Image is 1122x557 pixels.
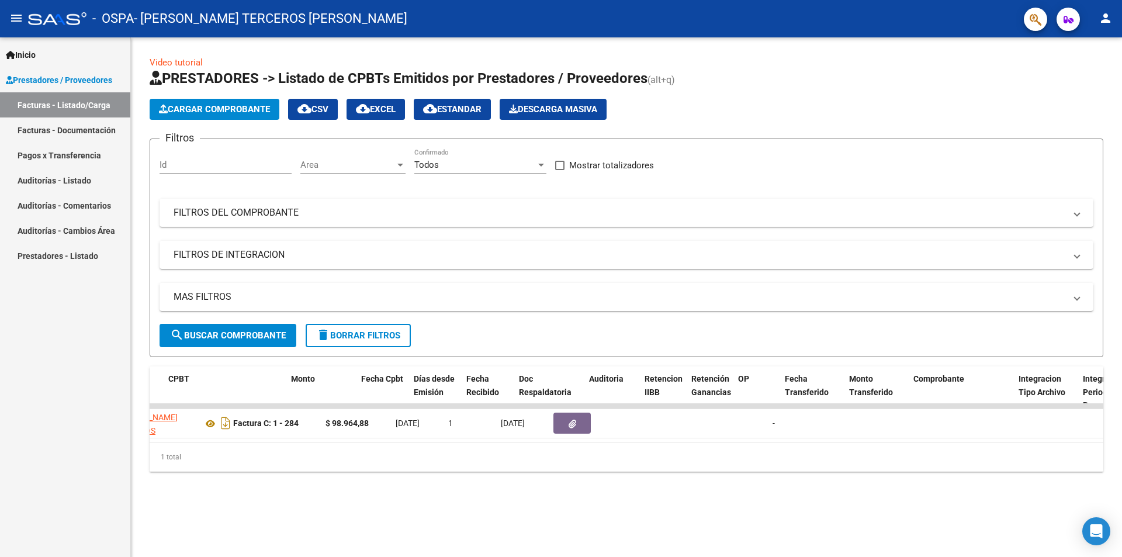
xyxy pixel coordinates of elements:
[356,102,370,116] mat-icon: cloud_download
[134,6,407,32] span: - [PERSON_NAME] TERCEROS [PERSON_NAME]
[170,330,286,341] span: Buscar Comprobante
[414,374,455,397] span: Días desde Emisión
[645,374,683,397] span: Retencion IIBB
[160,199,1093,227] mat-expansion-panel-header: FILTROS DEL COMPROBANTE
[297,102,311,116] mat-icon: cloud_download
[347,99,405,120] button: EXCEL
[462,366,514,418] datatable-header-cell: Fecha Recibido
[773,418,775,428] span: -
[115,411,193,435] div: 27928857323
[738,374,749,383] span: OP
[569,158,654,172] span: Mostrar totalizadores
[849,374,893,397] span: Monto Transferido
[361,374,403,383] span: Fecha Cpbt
[218,414,233,433] i: Descargar documento
[6,74,112,87] span: Prestadores / Proveedores
[286,366,356,418] datatable-header-cell: Monto
[150,442,1103,472] div: 1 total
[519,374,572,397] span: Doc Respaldatoria
[356,104,396,115] span: EXCEL
[509,104,597,115] span: Descarga Masiva
[1082,517,1110,545] div: Open Intercom Messenger
[160,241,1093,269] mat-expansion-panel-header: FILTROS DE INTEGRACION
[159,104,270,115] span: Cargar Comprobante
[9,11,23,25] mat-icon: menu
[316,330,400,341] span: Borrar Filtros
[414,99,491,120] button: Estandar
[160,283,1093,311] mat-expansion-panel-header: MAS FILTROS
[589,374,624,383] span: Auditoria
[844,366,909,418] datatable-header-cell: Monto Transferido
[288,99,338,120] button: CSV
[448,418,453,428] span: 1
[316,328,330,342] mat-icon: delete
[174,248,1065,261] mat-panel-title: FILTROS DE INTEGRACION
[168,374,189,383] span: CPBT
[500,99,607,120] button: Descarga Masiva
[1099,11,1113,25] mat-icon: person
[414,160,439,170] span: Todos
[233,419,299,428] strong: Factura C: 1 - 284
[356,366,409,418] datatable-header-cell: Fecha Cpbt
[300,160,395,170] span: Area
[409,366,462,418] datatable-header-cell: Días desde Emisión
[909,366,1014,418] datatable-header-cell: Comprobante
[174,290,1065,303] mat-panel-title: MAS FILTROS
[160,324,296,347] button: Buscar Comprobante
[913,374,964,383] span: Comprobante
[170,328,184,342] mat-icon: search
[733,366,780,418] datatable-header-cell: OP
[423,104,482,115] span: Estandar
[584,366,640,418] datatable-header-cell: Auditoria
[647,74,675,85] span: (alt+q)
[174,206,1065,219] mat-panel-title: FILTROS DEL COMPROBANTE
[466,374,499,397] span: Fecha Recibido
[325,418,369,428] strong: $ 98.964,88
[687,366,733,418] datatable-header-cell: Retención Ganancias
[1014,366,1078,418] datatable-header-cell: Integracion Tipo Archivo
[150,70,647,87] span: PRESTADORES -> Listado de CPBTs Emitidos por Prestadores / Proveedores
[640,366,687,418] datatable-header-cell: Retencion IIBB
[785,374,829,397] span: Fecha Transferido
[423,102,437,116] mat-icon: cloud_download
[306,324,411,347] button: Borrar Filtros
[291,374,315,383] span: Monto
[6,49,36,61] span: Inicio
[514,366,584,418] datatable-header-cell: Doc Respaldatoria
[780,366,844,418] datatable-header-cell: Fecha Transferido
[396,418,420,428] span: [DATE]
[1019,374,1065,397] span: Integracion Tipo Archivo
[691,374,731,397] span: Retención Ganancias
[164,366,286,418] datatable-header-cell: CPBT
[297,104,328,115] span: CSV
[501,418,525,428] span: [DATE]
[160,130,200,146] h3: Filtros
[150,99,279,120] button: Cargar Comprobante
[500,99,607,120] app-download-masive: Descarga masiva de comprobantes (adjuntos)
[150,57,203,68] a: Video tutorial
[92,6,134,32] span: - OSPA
